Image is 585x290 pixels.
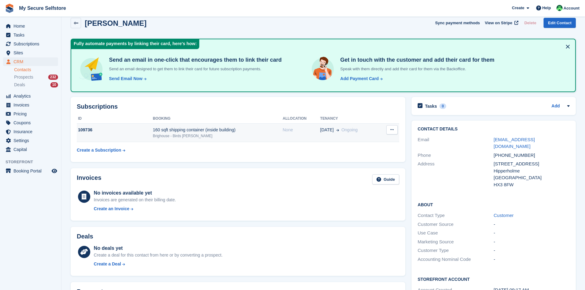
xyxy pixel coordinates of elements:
h2: Storefront Account [418,276,570,282]
div: Contact Type [418,212,493,219]
div: Marketing Source [418,238,493,246]
span: Insurance [14,127,50,136]
span: Account [564,5,579,11]
a: menu [3,118,58,127]
h4: Send an email in one-click that encourages them to link their card [107,56,282,64]
a: menu [3,101,58,109]
div: Accounting Nominal Code [418,256,493,263]
h2: About [418,201,570,207]
span: Capital [14,145,50,154]
a: Create a Deal [94,261,222,267]
div: Create a Subscription [77,147,121,153]
th: Allocation [283,114,320,124]
span: Create [512,5,524,11]
th: Tenancy [320,114,379,124]
span: Home [14,22,50,30]
div: - [494,221,570,228]
div: Customer Source [418,221,493,228]
a: menu [3,145,58,154]
a: Guide [372,174,399,184]
div: Hipperholme [494,168,570,175]
span: Booking Portal [14,167,50,175]
a: Add Payment Card [338,75,383,82]
p: Speak with them directly and add their card for them via the Backoffice. [338,66,494,72]
a: My Secure Selfstore [17,3,68,13]
div: Email [418,136,493,150]
a: menu [3,22,58,30]
a: menu [3,167,58,175]
a: Contacts [14,67,58,73]
button: Sync payment methods [435,18,480,28]
div: None [283,127,320,133]
div: No invoices available yet [94,189,176,197]
div: [PHONE_NUMBER] [494,152,570,159]
img: get-in-touch-e3e95b6451f4e49772a6039d3abdde126589d6f45a760754adfa51be33bf0f70.svg [310,56,335,82]
div: Create a deal for this contact from here or by converting a prospect. [94,252,222,258]
span: [DATE] [320,127,334,133]
div: - [494,230,570,237]
a: Deals 10 [14,82,58,88]
span: Tasks [14,31,50,39]
span: CRM [14,57,50,66]
a: menu [3,110,58,118]
h2: Subscriptions [77,103,399,110]
th: Booking [153,114,283,124]
span: Subscriptions [14,40,50,48]
h2: Contact Details [418,127,570,132]
div: No deals yet [94,245,222,252]
img: stora-icon-8386f47178a22dfd0bd8f6a31ec36ba5ce8667c1dd55bd0f319d3a0aa187defe.svg [5,4,14,13]
span: Analytics [14,92,50,100]
span: View on Stripe [485,20,512,26]
div: 0 [439,103,447,109]
div: 10 [50,82,58,87]
div: 232 [48,75,58,80]
th: ID [77,114,153,124]
h4: Get in touch with the customer and add their card for them [338,56,494,64]
div: Create a Deal [94,261,121,267]
img: Vickie Wedge [556,5,563,11]
h2: Tasks [425,103,437,109]
div: Send Email Now [109,75,142,82]
div: - [494,256,570,263]
div: Invoices are generated on their billing date. [94,197,176,203]
div: 160 sqft shipping container (inside building) [153,127,283,133]
a: View on Stripe [482,18,520,28]
span: Prospects [14,74,33,80]
a: Preview store [51,167,58,175]
div: Customer Type [418,247,493,254]
a: Create a Subscription [77,145,125,156]
div: Fully automate payments by linking their card, here's how: [71,39,199,49]
a: menu [3,136,58,145]
h2: Invoices [77,174,101,184]
div: 109736 [77,127,153,133]
a: Create an Invoice [94,206,176,212]
span: Help [542,5,551,11]
div: HX3 8FW [494,181,570,188]
p: Send an email designed to get them to link their card for future subscription payments. [107,66,282,72]
div: Use Case [418,230,493,237]
div: Phone [418,152,493,159]
span: Settings [14,136,50,145]
div: Add Payment Card [340,75,379,82]
a: menu [3,40,58,48]
a: menu [3,48,58,57]
a: [EMAIL_ADDRESS][DOMAIN_NAME] [494,137,535,149]
a: menu [3,127,58,136]
div: Create an Invoice [94,206,129,212]
div: [GEOGRAPHIC_DATA] [494,174,570,181]
button: Delete [522,18,539,28]
div: [STREET_ADDRESS] [494,160,570,168]
a: menu [3,57,58,66]
a: Prospects 232 [14,74,58,80]
a: Add [552,103,560,110]
span: Deals [14,82,25,88]
span: Sites [14,48,50,57]
span: Pricing [14,110,50,118]
span: Invoices [14,101,50,109]
span: Coupons [14,118,50,127]
a: Edit Contact [544,18,576,28]
div: - [494,247,570,254]
img: send-email-b5881ef4c8f827a638e46e229e590028c7e36e3a6c99d2365469aff88783de13.svg [79,56,104,82]
h2: Deals [77,233,93,240]
a: menu [3,31,58,39]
